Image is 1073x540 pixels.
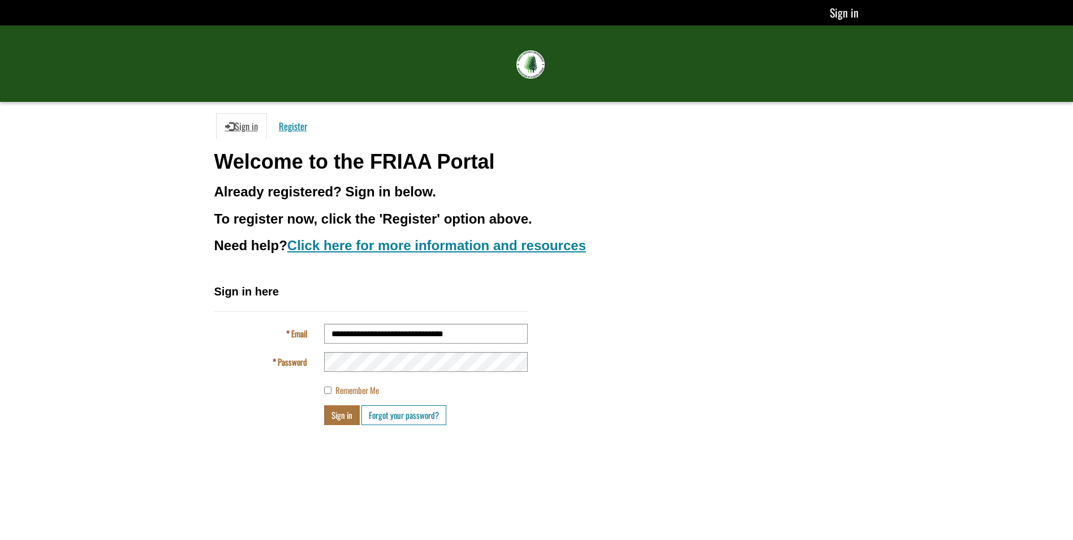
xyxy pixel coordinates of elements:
span: Password [278,355,307,368]
h1: Welcome to the FRIAA Portal [214,151,859,173]
h3: Already registered? Sign in below. [214,185,859,199]
button: Sign in [324,405,360,425]
span: Sign in here [214,285,279,298]
a: Forgot your password? [361,405,446,425]
a: Sign in [830,4,859,21]
h3: To register now, click the 'Register' option above. [214,212,859,226]
h3: Need help? [214,238,859,253]
span: Email [291,327,307,340]
a: Sign in [216,113,267,139]
input: Remember Me [324,387,331,394]
a: Register [270,113,316,139]
a: Click here for more information and resources [287,238,586,253]
span: Remember Me [335,384,379,396]
img: FRIAA Submissions Portal [516,50,545,79]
